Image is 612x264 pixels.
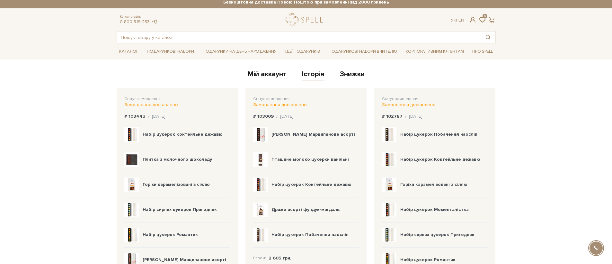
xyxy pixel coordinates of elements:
b: Набір цукерок Романтик [143,232,198,237]
b: # 102787 [382,114,403,119]
img: Набір цукерок Романтик [124,228,139,242]
b: Набір цукерок Побачення наосліп [271,232,349,237]
a: Про Spell [470,47,495,57]
b: 2 605 грн. [269,255,291,261]
b: [PERSON_NAME] Марципанове асорті [271,132,355,137]
b: Горіхи карамелізовані з сіллю [400,182,467,187]
a: Мій аккаунт [248,70,287,80]
b: Набір цукерок Побачення наосліп [400,132,477,137]
div: Замовлення доставлено [382,102,488,108]
span: Статус замовлення [253,96,289,101]
img: Драже асорті фундук-мигдаль [253,203,268,217]
b: Набір цукерок Коктейльне дежавю [143,132,223,137]
div: / [DATE] [276,114,294,119]
b: Драже асорті фундук-мигдаль [271,207,340,212]
b: Набір сирних цукерок Пригодник [143,207,217,212]
input: Пошук товару у каталозі [117,32,481,43]
img: Набір цукерок Моменталістка [382,203,396,217]
b: Горіхи карамелізовані з сіллю [143,182,210,187]
b: Набір цукерок Романтик [400,257,456,262]
img: Набір цукерок Побачення наосліп [382,127,396,142]
b: # 103009 [253,114,274,119]
img: Набір цукерок Коктейльне дежавю [382,152,396,167]
a: Знижки [340,70,365,80]
span: | [456,17,457,23]
a: Каталог [117,47,141,57]
a: Корпоративним клієнтам [403,47,466,57]
a: Подарункові набори Вчителю [326,46,400,57]
img: Горіхи карамелізовані з сіллю [382,178,396,192]
div: Замовлення доставлено [253,102,359,108]
div: Ук [451,17,464,23]
b: Плитка з молочного шоколаду [143,157,212,162]
a: Ідеї подарунків [283,47,323,57]
b: [PERSON_NAME] Марципанове асорті [143,257,226,262]
b: Набір цукерок Коктейльне дежавю [400,157,480,162]
img: Набір сирних цукерок Пригодник [124,203,139,217]
b: Пташине молоко цукерки ванільні [271,157,349,162]
b: # 103443 [124,114,146,119]
a: En [458,17,464,23]
img: Набір цукерок Коктейльне дежавю [124,127,139,142]
img: Пенал цукерок Марципанове асорті [253,127,268,142]
button: Пошук товару у каталозі [481,32,495,43]
span: Статус замовлення [382,96,418,101]
span: Консультація: [120,15,158,19]
img: Набір цукерок Коктейльне дежавю [253,178,268,192]
a: Історія [302,70,324,80]
img: Пташине молоко цукерки ванільні [253,152,268,167]
img: Горіхи карамелізовані з сіллю [124,178,139,192]
div: Замовлення доставлено [124,102,230,108]
b: Набір цукерок Моменталістка [400,207,469,212]
div: / [DATE] [405,114,422,119]
img: Набір цукерок Побачення наосліп [253,228,268,242]
b: Набір сирних цукерок Пригодник [400,232,475,237]
a: Подарункові набори [144,47,197,57]
span: Разом: [253,255,266,261]
span: Статус замовлення [124,96,161,101]
b: Набір цукерок Коктейльне дежавю [271,182,351,187]
img: Плитка з молочного шоколаду [124,152,139,167]
div: / [DATE] [148,114,165,119]
img: Набір сирних цукерок Пригодник [382,228,396,242]
a: telegram [151,19,158,24]
a: logo [286,13,326,26]
a: 0 800 319 233 [120,19,150,24]
a: Подарунки на День народження [200,47,279,57]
